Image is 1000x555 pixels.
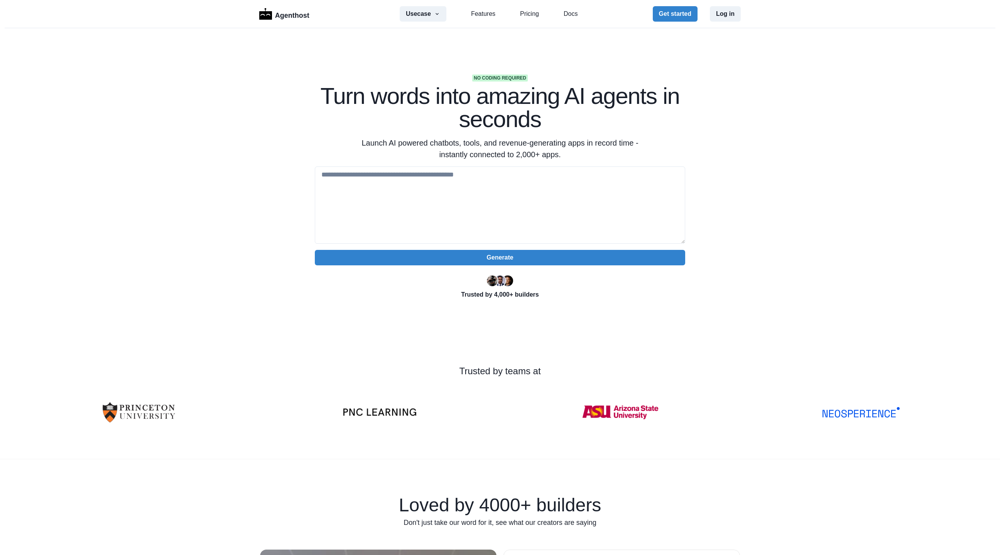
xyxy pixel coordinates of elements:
[502,275,513,286] img: Kent Dodds
[275,7,309,21] p: Agenthost
[259,7,309,21] a: LogoAgenthost
[100,390,177,434] img: University-of-Princeton-Logo.png
[582,390,659,434] img: ASU-Logo.png
[352,137,648,160] p: Launch AI powered chatbots, tools, and revenue-generating apps in record time - instantly connect...
[341,408,418,416] img: PNC-LEARNING-Logo-v2.1.webp
[495,275,505,286] img: Segun Adebayo
[259,518,741,528] p: Don't just take our word for it, see what our creators are saying
[259,496,741,514] h1: Loved by 4000+ builders
[259,8,272,20] img: Logo
[653,6,698,22] button: Get started
[710,6,741,22] button: Log in
[487,275,498,286] img: Ryan Florence
[315,85,685,131] h1: Turn words into amazing AI agents in seconds
[315,250,685,265] button: Generate
[471,9,495,19] a: Features
[315,290,685,299] p: Trusted by 4,000+ builders
[472,75,528,81] span: No coding required
[823,407,900,418] img: NSP_Logo_Blue.svg
[400,6,446,22] button: Usecase
[564,9,578,19] a: Docs
[520,9,539,19] a: Pricing
[25,364,975,378] p: Trusted by teams at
